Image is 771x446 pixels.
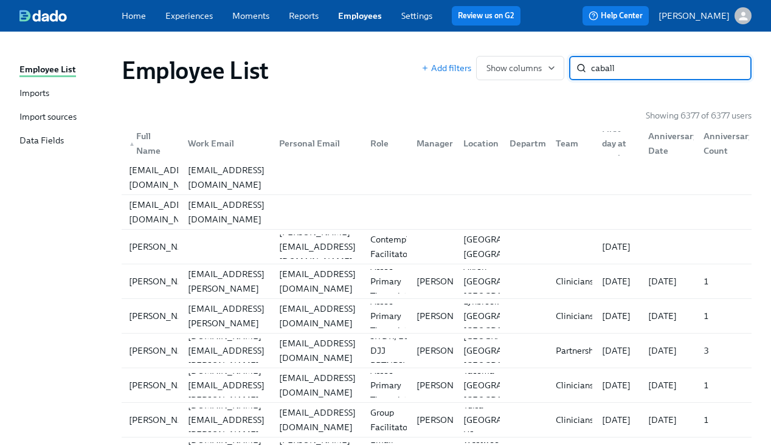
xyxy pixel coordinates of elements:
div: Anniversary Count [699,129,758,158]
div: [PERSON_NAME][EMAIL_ADDRESS][DOMAIN_NAME] [274,225,361,269]
p: [PERSON_NAME] [417,414,488,426]
div: Team [546,131,592,156]
div: [PERSON_NAME] [124,343,205,358]
p: Showing 6377 of 6377 users [646,109,752,122]
div: [PERSON_NAME][PERSON_NAME][DOMAIN_NAME][EMAIL_ADDRESS][PERSON_NAME][DOMAIN_NAME][EMAIL_ADDRESS][D... [122,403,752,437]
div: [EMAIL_ADDRESS][DOMAIN_NAME] [183,163,269,192]
a: dado [19,10,122,22]
div: Personal Email [269,131,361,156]
div: Contemplative Facilitator [365,232,433,261]
div: [PERSON_NAME] [124,309,205,323]
div: [PERSON_NAME][PERSON_NAME][EMAIL_ADDRESS][PERSON_NAME][DOMAIN_NAME][EMAIL_ADDRESS][DOMAIN_NAME]As... [122,299,752,333]
div: 1 [699,309,749,323]
div: Team [551,136,592,151]
div: [PERSON_NAME][PERSON_NAME][EMAIL_ADDRESS][DOMAIN_NAME]Contemplative Facilitator[GEOGRAPHIC_DATA],... [122,230,752,264]
div: [DATE] [643,274,694,289]
a: [PERSON_NAME][PERSON_NAME][EMAIL_ADDRESS][PERSON_NAME][DOMAIN_NAME][EMAIL_ADDRESS][DOMAIN_NAME]As... [122,264,752,299]
a: [PERSON_NAME][PERSON_NAME][DOMAIN_NAME][EMAIL_ADDRESS][PERSON_NAME][DOMAIN_NAME][EMAIL_ADDRESS][D... [122,403,752,437]
div: [PERSON_NAME] [124,378,205,393]
div: [EMAIL_ADDRESS][DOMAIN_NAME] [124,197,210,227]
div: Personal Email [274,136,361,151]
div: Lynbrook [GEOGRAPHIC_DATA] [GEOGRAPHIC_DATA] [458,294,558,338]
a: [PERSON_NAME][PERSON_NAME][DOMAIN_NAME][EMAIL_ADDRESS][PERSON_NAME][DOMAIN_NAME][EMAIL_ADDRESS][D... [122,368,752,403]
a: [EMAIL_ADDRESS][DOMAIN_NAME][EMAIL_ADDRESS][DOMAIN_NAME] [122,195,752,230]
div: [PERSON_NAME][DOMAIN_NAME][EMAIL_ADDRESS][PERSON_NAME][DOMAIN_NAME] [183,349,269,422]
div: Data Fields [19,134,64,148]
div: Department [505,136,565,151]
a: Settings [401,10,432,21]
div: Assoc Primary Therapist [365,259,412,303]
div: Role [365,136,407,151]
div: Employee List [19,63,76,77]
div: ▲Full Name [124,131,178,156]
div: Clinicians [551,413,598,427]
div: Group Facilitator [365,405,415,434]
div: Tulsa [GEOGRAPHIC_DATA] US [458,398,558,442]
button: [PERSON_NAME] [659,7,752,24]
div: [DATE] [643,343,694,358]
div: [GEOGRAPHIC_DATA], [GEOGRAPHIC_DATA] [458,232,560,261]
div: 3 [699,343,749,358]
div: [EMAIL_ADDRESS][DOMAIN_NAME] [183,197,269,227]
div: Anniversary Date [643,129,702,158]
a: Import sources [19,111,112,125]
div: [EMAIL_ADDRESS][DOMAIN_NAME][EMAIL_ADDRESS][DOMAIN_NAME] [122,160,752,194]
img: dado [19,10,67,22]
div: Clinicians [551,274,598,289]
a: Imports [19,87,112,101]
h1: Employee List [122,56,269,85]
div: Partnerships [551,343,609,358]
div: Assoc Primary Therapist [365,363,412,407]
div: Manager [412,136,458,151]
p: [PERSON_NAME] [659,10,730,22]
div: 1 [699,378,749,393]
a: Employee List [19,63,112,77]
div: [PERSON_NAME][EMAIL_ADDRESS][PERSON_NAME][DOMAIN_NAME] [183,252,269,310]
div: [DATE] [597,309,638,323]
p: [PERSON_NAME] [417,275,488,287]
div: Work Email [183,136,269,151]
span: Help Center [589,10,643,22]
div: [DATE] [643,413,694,427]
div: Location [458,136,503,151]
div: [DATE] [643,378,694,393]
div: [EMAIL_ADDRESS][DOMAIN_NAME] [274,371,361,400]
div: [EMAIL_ADDRESS][DOMAIN_NAME] [274,405,361,434]
div: [PERSON_NAME][EMAIL_ADDRESS][PERSON_NAME][DOMAIN_NAME] [183,287,269,345]
div: Manager [407,131,453,156]
div: [PERSON_NAME] [124,239,205,254]
div: Anniversary Date [638,131,694,156]
div: Department [500,131,546,156]
div: [EMAIL_ADDRESS][DOMAIN_NAME] [274,336,361,365]
div: [DATE] [597,378,638,393]
a: [PERSON_NAME][PERSON_NAME][DOMAIN_NAME][EMAIL_ADDRESS][PERSON_NAME][DOMAIN_NAME][EMAIL_ADDRESS][D... [122,334,752,368]
div: Role [361,131,407,156]
div: [DATE] [597,239,638,254]
div: 1 [699,274,749,289]
div: [PERSON_NAME] [124,274,205,289]
p: [PERSON_NAME] [417,310,488,322]
a: Experiences [165,10,213,21]
p: [PERSON_NAME] [417,345,488,357]
div: First day at work [597,122,638,165]
button: Add filters [421,62,471,74]
div: Clinicians [551,378,598,393]
div: [EMAIL_ADDRESS][DOMAIN_NAME] [124,163,210,192]
div: Tacoma [GEOGRAPHIC_DATA] [GEOGRAPHIC_DATA] [458,363,558,407]
a: [PERSON_NAME][PERSON_NAME][EMAIL_ADDRESS][DOMAIN_NAME]Contemplative Facilitator[GEOGRAPHIC_DATA],... [122,230,752,264]
div: Assoc Primary Therapist [365,294,412,338]
input: Search by name [591,56,752,80]
div: Import sources [19,111,77,125]
a: Home [122,10,146,21]
a: Employees [338,10,382,21]
a: Review us on G2 [458,10,514,22]
div: Location [454,131,500,156]
div: Imports [19,87,49,101]
div: Clinicians [551,309,598,323]
span: ▲ [129,141,135,147]
a: Moments [232,10,269,21]
div: [PERSON_NAME] [124,413,205,427]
